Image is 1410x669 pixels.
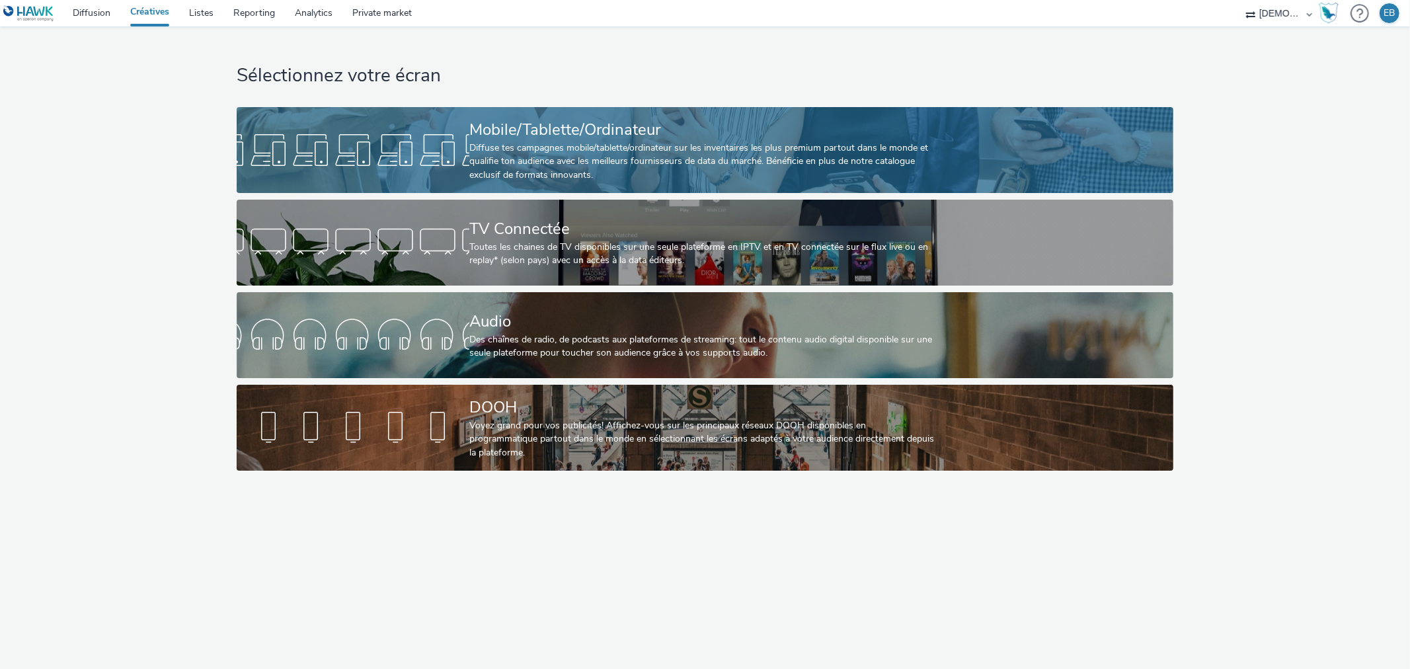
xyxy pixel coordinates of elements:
div: Audio [469,310,935,333]
a: Hawk Academy [1319,3,1344,24]
div: TV Connectée [469,217,935,241]
div: DOOH [469,396,935,419]
div: Diffuse tes campagnes mobile/tablette/ordinateur sur les inventaires les plus premium partout dan... [469,141,935,182]
div: EB [1384,3,1395,23]
img: Hawk Academy [1319,3,1339,24]
a: Mobile/Tablette/OrdinateurDiffuse tes campagnes mobile/tablette/ordinateur sur les inventaires le... [237,107,1173,193]
div: Voyez grand pour vos publicités! Affichez-vous sur les principaux réseaux DOOH disponibles en pro... [469,419,935,459]
div: Mobile/Tablette/Ordinateur [469,118,935,141]
div: Des chaînes de radio, de podcasts aux plateformes de streaming: tout le contenu audio digital dis... [469,333,935,360]
a: AudioDes chaînes de radio, de podcasts aux plateformes de streaming: tout le contenu audio digita... [237,292,1173,378]
div: Toutes les chaines de TV disponibles sur une seule plateforme en IPTV et en TV connectée sur le f... [469,241,935,268]
a: TV ConnectéeToutes les chaines de TV disponibles sur une seule plateforme en IPTV et en TV connec... [237,200,1173,286]
img: undefined Logo [3,5,54,22]
a: DOOHVoyez grand pour vos publicités! Affichez-vous sur les principaux réseaux DOOH disponibles en... [237,385,1173,471]
h1: Sélectionnez votre écran [237,63,1173,89]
